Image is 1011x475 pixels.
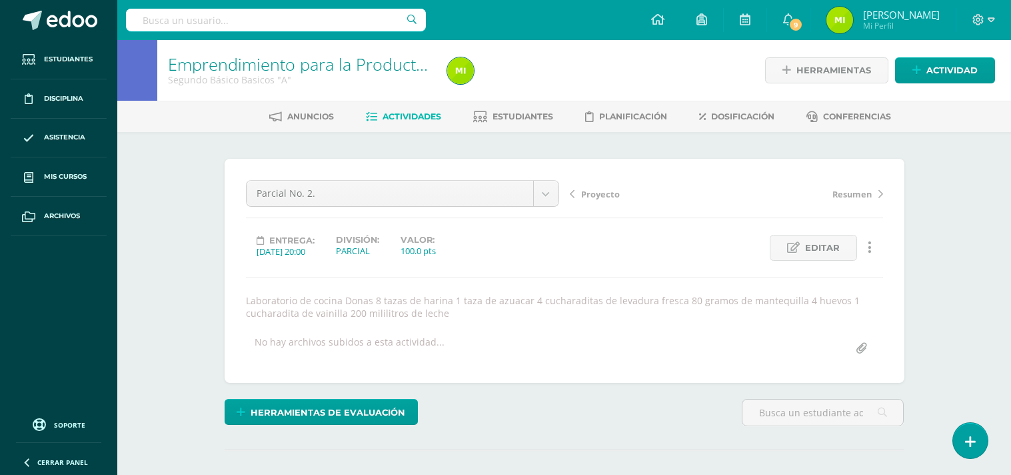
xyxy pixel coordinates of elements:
span: Estudiantes [493,111,553,121]
a: Conferencias [806,106,891,127]
a: Soporte [16,415,101,433]
img: ad1c524e53ec0854ffe967ebba5dabc8.png [826,7,853,33]
span: Estudiantes [44,54,93,65]
span: Actividades [383,111,441,121]
a: Archivos [11,197,107,236]
span: 9 [788,17,803,32]
span: Disciplina [44,93,83,104]
span: Resumen [832,188,872,200]
a: Planificación [585,106,667,127]
a: Actividad [895,57,995,83]
span: [PERSON_NAME] [863,8,940,21]
span: Herramientas de evaluación [251,400,405,425]
input: Busca un usuario... [126,9,426,31]
label: Valor: [401,235,436,245]
label: División: [336,235,379,245]
span: Actividad [926,58,978,83]
div: Laboratorio de cocina Donas 8 tazas de harina 1 taza de azuacar 4 cucharaditas de levadura fresca... [241,294,888,320]
a: Estudiantes [11,40,107,79]
span: Archivos [44,211,80,221]
a: Disciplina [11,79,107,119]
a: Dosificación [699,106,774,127]
a: Resumen [726,187,883,200]
span: Editar [805,235,840,260]
span: Soporte [54,420,85,430]
span: Asistencia [44,132,85,143]
a: Emprendimiento para la Productividad [168,53,461,75]
span: Mis cursos [44,171,87,182]
div: 100.0 pts [401,245,436,257]
img: ad1c524e53ec0854ffe967ebba5dabc8.png [447,57,474,84]
span: Proyecto [581,188,620,200]
a: Asistencia [11,119,107,158]
span: Conferencias [823,111,891,121]
span: Parcial No. 2. [257,181,523,206]
span: Herramientas [796,58,871,83]
span: Mi Perfil [863,20,940,31]
h1: Emprendimiento para la Productividad [168,55,431,73]
div: [DATE] 20:00 [257,246,315,258]
a: Actividades [366,106,441,127]
a: Herramientas [765,57,888,83]
a: Estudiantes [473,106,553,127]
a: Mis cursos [11,157,107,197]
div: No hay archivos subidos a esta actividad... [255,336,445,362]
a: Anuncios [269,106,334,127]
div: Segundo Básico Basicos 'A' [168,73,431,86]
a: Proyecto [570,187,726,200]
span: Cerrar panel [37,458,88,467]
span: Planificación [599,111,667,121]
span: Entrega: [269,235,315,246]
input: Busca un estudiante aquí... [742,400,903,426]
a: Parcial No. 2. [247,181,558,206]
div: PARCIAL [336,245,379,257]
span: Dosificación [711,111,774,121]
a: Herramientas de evaluación [225,399,418,425]
span: Anuncios [287,111,334,121]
